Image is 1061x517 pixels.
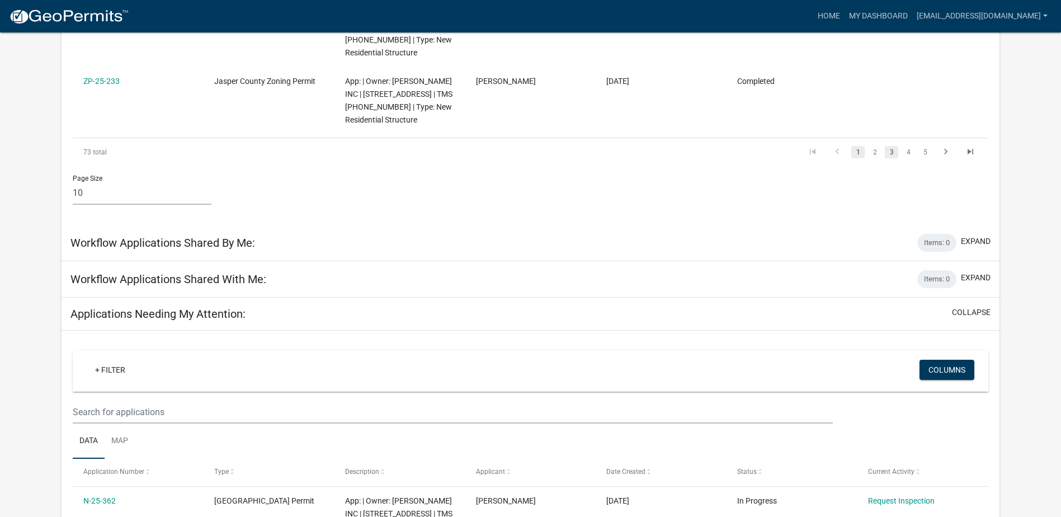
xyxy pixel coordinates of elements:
[737,77,775,86] span: Completed
[606,77,629,86] span: 08/25/2025
[214,77,315,86] span: Jasper County Zoning Permit
[960,146,981,158] a: go to last page
[912,6,1052,27] a: [EMAIL_ADDRESS][DOMAIN_NAME]
[83,468,144,476] span: Application Number
[917,234,956,252] div: Items: 0
[961,272,991,284] button: expand
[850,143,866,162] li: page 1
[935,146,956,158] a: go to next page
[961,236,991,247] button: expand
[919,360,974,380] button: Columns
[606,496,629,505] span: 08/26/2025
[606,468,645,476] span: Date Created
[476,77,536,86] span: Lisa Johnston
[476,468,505,476] span: Applicant
[70,307,246,321] h5: Applications Needing My Attention:
[885,146,898,158] a: 3
[900,143,917,162] li: page 4
[737,468,757,476] span: Status
[86,360,134,380] a: + Filter
[334,459,465,486] datatable-header-cell: Description
[73,138,254,166] div: 73 total
[214,468,229,476] span: Type
[952,307,991,318] button: collapse
[868,468,914,476] span: Current Activity
[465,459,596,486] datatable-header-cell: Applicant
[73,424,105,459] a: Data
[827,146,848,158] a: go to previous page
[902,146,915,158] a: 4
[73,459,204,486] datatable-header-cell: Application Number
[345,468,379,476] span: Description
[204,459,334,486] datatable-header-cell: Type
[214,496,314,505] span: Jasper County Building Permit
[868,146,881,158] a: 2
[345,77,452,124] span: App: | Owner: D R HORTON INC | 644 Settings Dr E | TMS 091-01-00-029 | Type: New Residential Stru...
[918,146,932,158] a: 5
[727,459,857,486] datatable-header-cell: Status
[813,6,845,27] a: Home
[105,424,135,459] a: Map
[917,270,956,288] div: Items: 0
[70,272,266,286] h5: Workflow Applications Shared With Me:
[83,496,116,505] a: N-25-362
[737,496,777,505] span: In Progress
[73,401,833,424] input: Search for applications
[596,459,727,486] datatable-header-cell: Date Created
[857,459,988,486] datatable-header-cell: Current Activity
[476,496,536,505] span: Lisa Johnston
[70,236,255,250] h5: Workflow Applications Shared By Me:
[802,146,823,158] a: go to first page
[83,77,120,86] a: ZP-25-233
[851,146,865,158] a: 1
[917,143,933,162] li: page 5
[845,6,912,27] a: My Dashboard
[868,496,935,505] a: Request Inspection
[866,143,883,162] li: page 2
[883,143,900,162] li: page 3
